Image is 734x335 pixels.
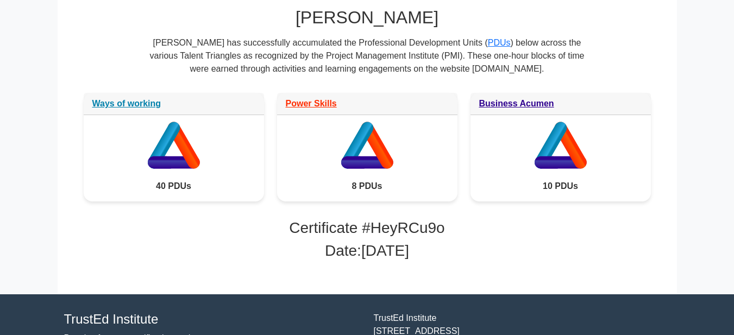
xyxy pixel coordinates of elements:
[92,99,161,108] a: Ways of working
[277,171,457,201] div: 8 PDUs
[84,219,651,237] h3: HeyRCu9o
[479,99,554,108] a: Business Acumen
[150,36,585,84] div: [PERSON_NAME] has successfully accumulated the Professional Development Units ( ) below across th...
[64,312,361,327] h4: TrustEd Institute
[289,219,370,236] span: Certificate #
[488,38,511,47] a: PDUs
[84,242,651,260] h3: [DATE]
[84,7,651,28] h2: [PERSON_NAME]
[325,242,361,259] span: Date:
[470,171,651,201] div: 10 PDUs
[84,171,264,201] div: 40 PDUs
[286,99,337,108] a: Power Skills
